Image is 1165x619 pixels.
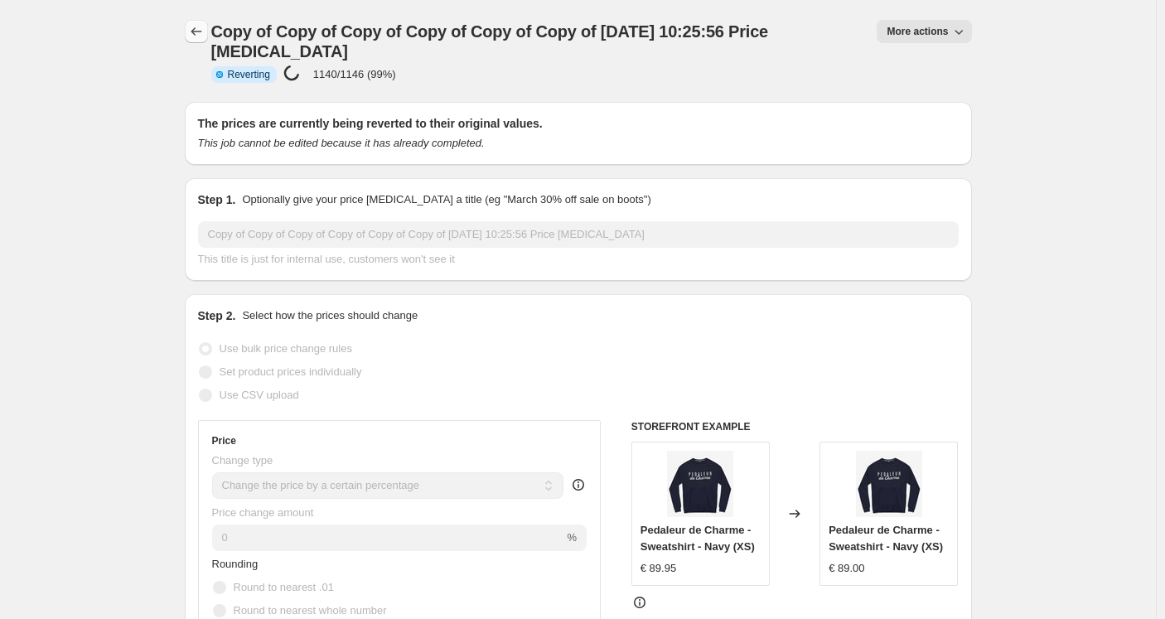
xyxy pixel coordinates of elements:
[313,68,396,80] p: 1140/1146 (99%)
[211,22,769,60] span: Copy of Copy of Copy of Copy of Copy of Copy of [DATE] 10:25:56 Price [MEDICAL_DATA]
[631,420,959,433] h6: STOREFRONT EXAMPLE
[212,525,564,551] input: -15
[570,476,587,493] div: help
[198,253,455,265] span: This title is just for internal use, customers won't see it
[198,221,959,248] input: 30% off holiday sale
[198,137,485,149] i: This job cannot be edited because it has already completed.
[887,25,948,38] span: More actions
[198,307,236,324] h2: Step 2.
[198,191,236,208] h2: Step 1.
[667,451,733,517] img: La_Machine_Pedaleur_de_Charme_Navy_Sweatshirt_Flat_80x.jpg
[212,506,314,519] span: Price change amount
[242,191,650,208] p: Optionally give your price [MEDICAL_DATA] a title (eg "March 30% off sale on boots")
[198,115,959,132] h2: The prices are currently being reverted to their original values.
[242,307,418,324] p: Select how the prices should change
[877,20,971,43] button: More actions
[567,531,577,544] span: %
[641,524,755,553] span: Pedaleur de Charme - Sweatshirt - Navy (XS)
[234,581,334,593] span: Round to nearest .01
[212,558,259,570] span: Rounding
[185,20,208,43] button: Price change jobs
[856,451,922,517] img: La_Machine_Pedaleur_de_Charme_Navy_Sweatshirt_Flat_80x.jpg
[829,560,864,577] div: € 89.00
[220,389,299,401] span: Use CSV upload
[641,560,676,577] div: € 89.95
[220,365,362,378] span: Set product prices individually
[234,604,387,617] span: Round to nearest whole number
[212,454,273,467] span: Change type
[220,342,352,355] span: Use bulk price change rules
[228,68,270,81] span: Reverting
[212,434,236,447] h3: Price
[829,524,943,553] span: Pedaleur de Charme - Sweatshirt - Navy (XS)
